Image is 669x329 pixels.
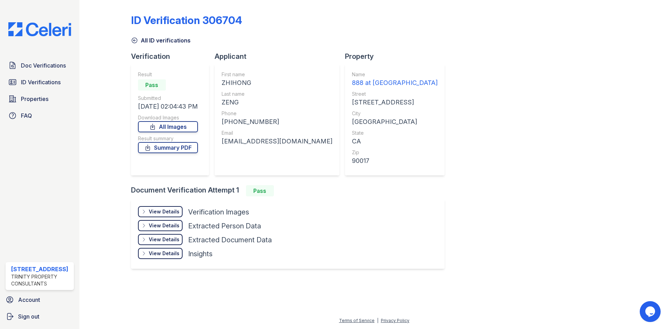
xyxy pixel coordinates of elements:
[3,310,77,323] a: Sign out
[6,92,74,106] a: Properties
[149,236,179,243] div: View Details
[18,312,39,321] span: Sign out
[149,208,179,215] div: View Details
[352,149,438,156] div: Zip
[352,78,438,88] div: 888 at [GEOGRAPHIC_DATA]
[149,222,179,229] div: View Details
[3,22,77,36] img: CE_Logo_Blue-a8612792a0a2168367f1c8372b55b34899dd931a85d93a1a3d3e32e68fde9ad4.png
[18,296,40,304] span: Account
[131,36,191,45] a: All ID verifications
[352,117,438,127] div: [GEOGRAPHIC_DATA]
[188,235,272,245] div: Extracted Document Data
[215,52,345,61] div: Applicant
[352,71,438,88] a: Name 888 at [GEOGRAPHIC_DATA]
[352,136,438,146] div: CA
[222,110,332,117] div: Phone
[138,79,166,91] div: Pass
[188,249,213,259] div: Insights
[222,136,332,146] div: [EMAIL_ADDRESS][DOMAIN_NAME]
[222,117,332,127] div: [PHONE_NUMBER]
[131,185,450,196] div: Document Verification Attempt 1
[352,110,438,117] div: City
[138,95,198,102] div: Submitted
[222,71,332,78] div: First name
[11,265,71,273] div: [STREET_ADDRESS]
[138,135,198,142] div: Result summary
[131,52,215,61] div: Verification
[222,91,332,97] div: Last name
[345,52,450,61] div: Property
[6,109,74,123] a: FAQ
[222,78,332,88] div: ZHIHONG
[640,301,662,322] iframe: chat widget
[377,318,378,323] div: |
[6,58,74,72] a: Doc Verifications
[339,318,375,323] a: Terms of Service
[11,273,71,287] div: Trinity Property Consultants
[352,97,438,107] div: [STREET_ADDRESS]
[188,207,249,217] div: Verification Images
[381,318,409,323] a: Privacy Policy
[21,111,32,120] span: FAQ
[6,75,74,89] a: ID Verifications
[138,121,198,132] a: All Images
[352,130,438,136] div: State
[188,221,261,231] div: Extracted Person Data
[352,91,438,97] div: Street
[138,102,198,111] div: [DATE] 02:04:43 PM
[149,250,179,257] div: View Details
[352,71,438,78] div: Name
[3,293,77,307] a: Account
[21,78,61,86] span: ID Verifications
[222,97,332,107] div: ZENG
[138,142,198,153] a: Summary PDF
[21,95,48,103] span: Properties
[138,114,198,121] div: Download Images
[246,185,274,196] div: Pass
[352,156,438,166] div: 90017
[222,130,332,136] div: Email
[138,71,198,78] div: Result
[131,14,242,26] div: ID Verification 306704
[21,61,66,70] span: Doc Verifications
